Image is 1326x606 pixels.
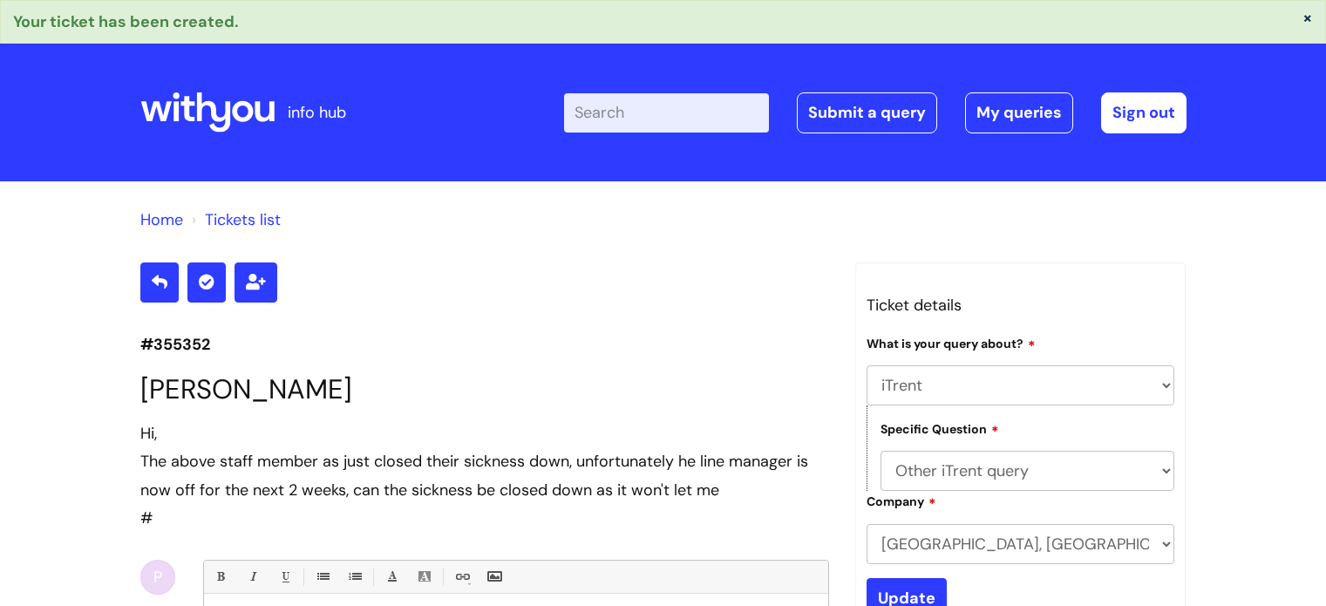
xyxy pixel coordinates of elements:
[564,93,769,132] input: Search
[1101,92,1187,133] a: Sign out
[1302,10,1313,25] button: ×
[413,566,435,588] a: Back Color
[209,566,231,588] a: Bold (Ctrl-B)
[797,92,937,133] a: Submit a query
[881,419,999,437] label: Specific Question
[867,334,1036,351] label: What is your query about?
[140,419,829,533] div: #
[140,330,829,358] p: #355352
[140,447,829,504] div: The above staff member as just closed their sickness down, unfortunately he line manager is now o...
[187,206,281,234] li: Tickets list
[288,99,346,126] p: info hub
[311,566,333,588] a: • Unordered List (Ctrl-Shift-7)
[343,566,365,588] a: 1. Ordered List (Ctrl-Shift-8)
[451,566,473,588] a: Link
[965,92,1073,133] a: My queries
[274,566,296,588] a: Underline(Ctrl-U)
[483,566,505,588] a: Insert Image...
[140,209,183,230] a: Home
[381,566,403,588] a: Font Color
[867,291,1175,319] h3: Ticket details
[867,492,936,509] label: Company
[205,209,281,230] a: Tickets list
[241,566,263,588] a: Italic (Ctrl-I)
[140,373,829,405] h1: [PERSON_NAME]
[140,206,183,234] li: Solution home
[564,92,1187,133] div: | -
[140,419,829,447] div: Hi,
[140,560,175,595] div: P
